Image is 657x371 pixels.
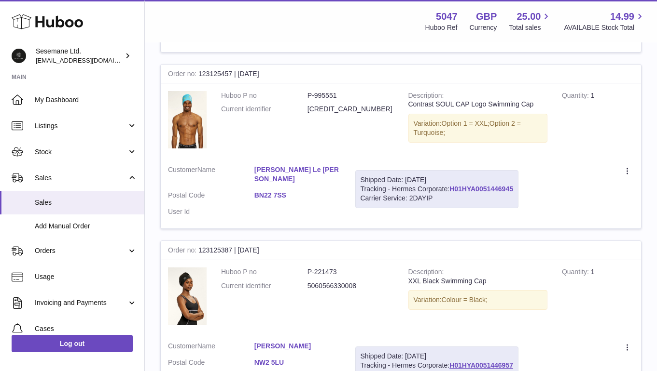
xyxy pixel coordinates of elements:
[562,268,591,278] strong: Quantity
[361,194,513,203] div: Carrier Service: 2DAYIP
[35,272,137,281] span: Usage
[35,222,137,231] span: Add Manual Order
[168,358,254,370] dt: Postal Code
[12,49,26,63] img: info@soulcap.com
[408,114,547,143] div: Variation:
[35,121,127,131] span: Listings
[610,10,634,23] span: 14.99
[161,241,641,260] div: 123125387 | [DATE]
[168,246,198,256] strong: Order no
[254,165,341,184] a: [PERSON_NAME] Le [PERSON_NAME]
[509,23,552,32] span: Total sales
[254,191,341,200] a: BN22 7SS
[221,267,308,277] dt: Huboo P no
[555,84,641,158] td: 1
[254,358,341,367] a: NW2 5LU
[425,23,458,32] div: Huboo Ref
[564,10,645,32] a: 14.99 AVAILABLE Stock Total
[168,267,207,325] img: 50471738258086.jpeg
[35,246,127,255] span: Orders
[36,56,142,64] span: [EMAIL_ADDRESS][DOMAIN_NAME]
[449,361,513,369] a: H01HYA0051446957
[355,170,518,208] div: Tracking - Hermes Corporate:
[436,10,458,23] strong: 5047
[308,91,394,100] dd: P-995551
[35,147,127,157] span: Stock
[221,91,308,100] dt: Huboo P no
[476,10,497,23] strong: GBP
[168,166,197,173] span: Customer
[509,10,552,32] a: 25.00 Total sales
[12,335,133,352] a: Log out
[408,277,547,286] div: XXL Black Swimming Cap
[161,65,641,84] div: 123125457 | [DATE]
[168,165,254,186] dt: Name
[361,352,513,361] div: Shipped Date: [DATE]
[442,296,488,304] span: Colour = Black;
[517,10,541,23] span: 25.00
[408,268,444,278] strong: Description
[408,290,547,310] div: Variation:
[35,173,127,183] span: Sales
[308,281,394,291] dd: 5060566330008
[254,342,341,351] a: [PERSON_NAME]
[168,70,198,80] strong: Order no
[442,119,489,127] span: Option 1 = XXL;
[221,281,308,291] dt: Current identifier
[408,92,444,102] strong: Description
[308,267,394,277] dd: P-221473
[168,342,197,350] span: Customer
[168,207,254,216] dt: User Id
[564,23,645,32] span: AVAILABLE Stock Total
[35,95,137,105] span: My Dashboard
[562,92,591,102] strong: Quantity
[408,100,547,109] div: Contrast SOUL CAP Logo Swimming Cap
[36,47,123,65] div: Sesemane Ltd.
[168,342,254,353] dt: Name
[35,298,127,307] span: Invoicing and Payments
[221,105,308,114] dt: Current identifier
[168,191,254,202] dt: Postal Code
[35,324,137,333] span: Cases
[470,23,497,32] div: Currency
[555,260,641,335] td: 1
[308,105,394,114] dd: [CREDIT_CARD_NUMBER]
[35,198,137,207] span: Sales
[168,91,207,149] img: 50471738321982.jpeg
[361,175,513,185] div: Shipped Date: [DATE]
[449,185,513,193] a: H01HYA0051446945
